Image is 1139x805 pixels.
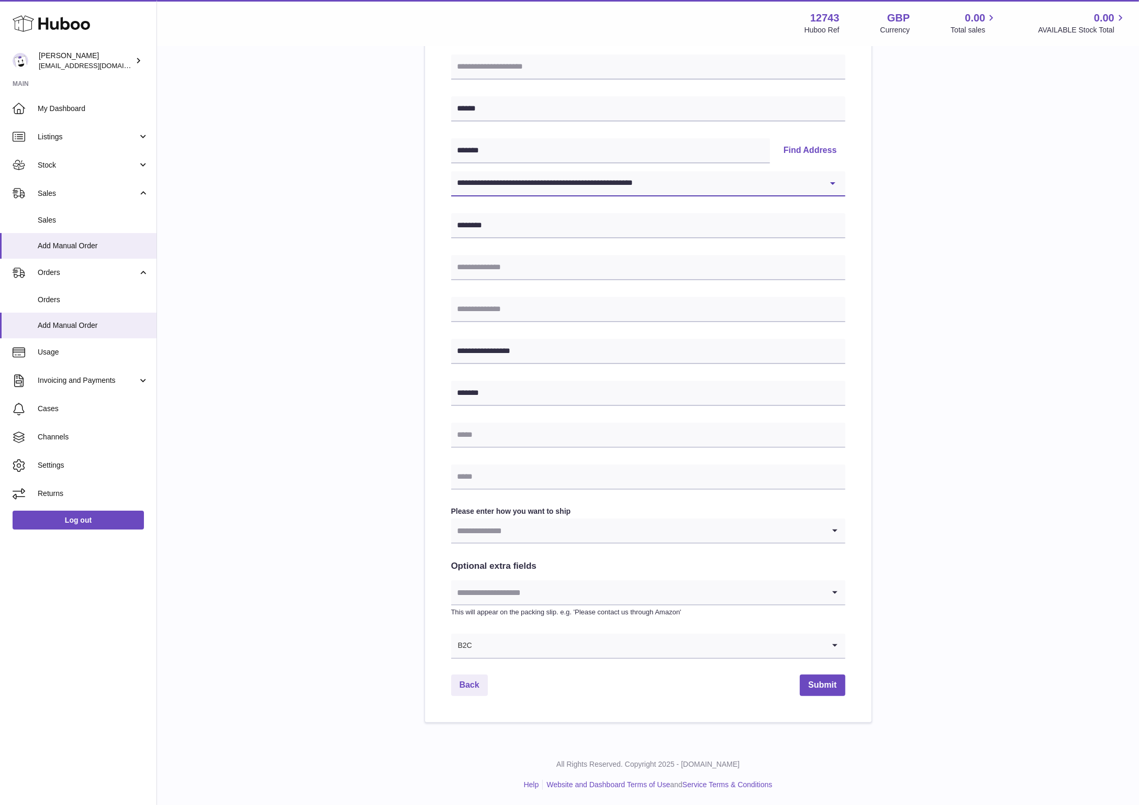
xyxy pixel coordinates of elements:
div: Search for option [451,634,845,659]
input: Search for option [473,634,824,658]
a: 0.00 Total sales [951,11,997,35]
p: All Rights Reserved. Copyright 2025 - [DOMAIN_NAME] [165,759,1131,769]
span: Channels [38,432,149,442]
button: Submit [800,675,845,696]
span: Usage [38,347,149,357]
a: Help [524,780,539,789]
span: My Dashboard [38,104,149,114]
a: Website and Dashboard Terms of Use [546,780,670,789]
input: Search for option [451,519,824,543]
strong: 12743 [810,11,840,25]
span: Listings [38,132,138,142]
span: Sales [38,215,149,225]
div: Search for option [451,580,845,605]
img: al@vital-drinks.co.uk [13,53,28,69]
span: Stock [38,160,138,170]
span: Total sales [951,25,997,35]
span: 0.00 [965,11,986,25]
h2: Optional extra fields [451,560,845,572]
button: Find Address [775,138,845,163]
span: Settings [38,460,149,470]
a: Service Terms & Conditions [683,780,773,789]
div: Search for option [451,519,845,544]
strong: GBP [887,11,910,25]
label: Please enter how you want to ship [451,506,845,516]
div: Huboo Ref [805,25,840,35]
span: [EMAIL_ADDRESS][DOMAIN_NAME] [39,61,154,70]
input: Search for option [451,580,824,604]
div: [PERSON_NAME] [39,51,133,71]
a: Back [451,675,488,696]
a: Log out [13,511,144,530]
div: Currency [880,25,910,35]
span: Invoicing and Payments [38,376,138,385]
span: Add Manual Order [38,241,149,251]
span: Cases [38,404,149,414]
span: Sales [38,189,138,199]
p: This will appear on the packing slip. e.g. 'Please contact us through Amazon' [451,608,845,617]
span: Add Manual Order [38,321,149,330]
li: and [543,780,772,790]
span: Returns [38,489,149,499]
span: Orders [38,295,149,305]
span: AVAILABLE Stock Total [1038,25,1126,35]
span: Orders [38,268,138,278]
a: 0.00 AVAILABLE Stock Total [1038,11,1126,35]
span: 0.00 [1094,11,1114,25]
span: B2C [451,634,473,658]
